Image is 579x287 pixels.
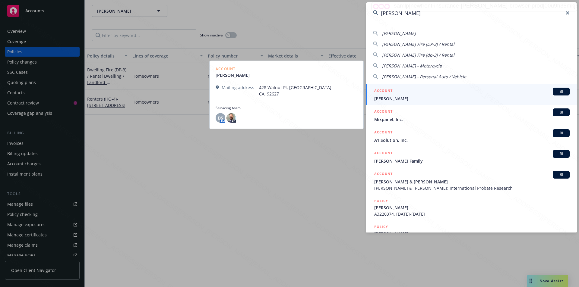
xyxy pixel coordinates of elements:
a: ACCOUNTBI[PERSON_NAME] Family [366,147,577,167]
span: Mixpanel, Inc. [374,116,570,123]
span: [PERSON_NAME] [382,30,416,36]
a: POLICY[PERSON_NAME]A3220374, [DATE]-[DATE] [366,195,577,220]
span: [PERSON_NAME] [374,95,570,102]
span: [PERSON_NAME] Fire (dp-3) / Rental [382,52,454,58]
a: ACCOUNTBI[PERSON_NAME] & [PERSON_NAME][PERSON_NAME] & [PERSON_NAME]: International Probate Research [366,167,577,195]
span: BI [555,151,567,157]
h5: ACCOUNT [374,88,393,95]
span: [PERSON_NAME] [374,204,570,211]
span: BI [555,110,567,115]
span: A3220374, [DATE]-[DATE] [374,211,570,217]
span: [PERSON_NAME] Fire (DP-3) / Rental [382,41,454,47]
span: BI [555,130,567,136]
span: A1 Solution, Inc. [374,137,570,143]
span: [PERSON_NAME] & [PERSON_NAME] [374,179,570,185]
h5: POLICY [374,224,388,230]
a: ACCOUNTBIA1 Solution, Inc. [366,126,577,147]
h5: ACCOUNT [374,171,393,178]
h5: POLICY [374,198,388,204]
input: Search... [366,2,577,24]
h5: ACCOUNT [374,129,393,136]
span: [PERSON_NAME] & [PERSON_NAME]: International Probate Research [374,185,570,191]
span: BI [555,89,567,94]
a: ACCOUNTBIMixpanel, Inc. [366,105,577,126]
h5: ACCOUNT [374,108,393,116]
span: [PERSON_NAME] - Motorcycle [382,63,442,69]
a: ACCOUNTBI[PERSON_NAME] [366,84,577,105]
span: BI [555,172,567,177]
span: [PERSON_NAME] Family [374,158,570,164]
span: [PERSON_NAME] [374,230,570,237]
a: POLICY[PERSON_NAME] [366,220,577,246]
span: [PERSON_NAME] - Personal Auto / Vehicle [382,74,466,80]
h5: ACCOUNT [374,150,393,157]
